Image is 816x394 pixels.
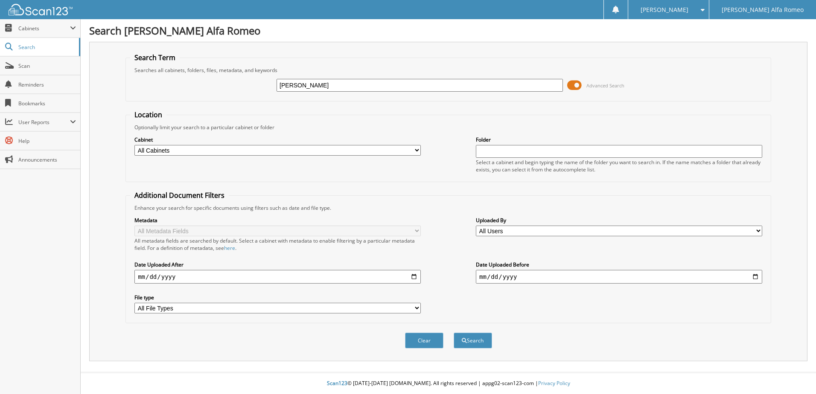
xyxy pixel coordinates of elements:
label: Cabinet [134,136,421,143]
button: Search [454,333,492,348]
span: Bookmarks [18,100,76,107]
label: File type [134,294,421,301]
span: Help [18,137,76,145]
span: [PERSON_NAME] Alfa Romeo [722,7,804,12]
span: Advanced Search [586,82,624,89]
span: Reminders [18,81,76,88]
span: Search [18,43,75,51]
legend: Location [130,110,166,119]
a: here [224,244,235,252]
label: Uploaded By [476,217,762,224]
button: Clear [405,333,443,348]
div: Enhance your search for specific documents using filters such as date and file type. [130,204,766,211]
span: Cabinets [18,25,70,32]
legend: Additional Document Filters [130,191,229,200]
div: Select a cabinet and begin typing the name of the folder you want to search in. If the name match... [476,159,762,173]
legend: Search Term [130,53,180,62]
input: start [134,270,421,284]
div: All metadata fields are searched by default. Select a cabinet with metadata to enable filtering b... [134,237,421,252]
div: Searches all cabinets, folders, files, metadata, and keywords [130,67,766,74]
label: Folder [476,136,762,143]
span: Scan123 [327,380,347,387]
label: Metadata [134,217,421,224]
a: Privacy Policy [538,380,570,387]
div: © [DATE]-[DATE] [DOMAIN_NAME]. All rights reserved | appg02-scan123-com | [81,373,816,394]
h1: Search [PERSON_NAME] Alfa Romeo [89,23,807,38]
input: end [476,270,762,284]
span: Announcements [18,156,76,163]
span: [PERSON_NAME] [641,7,688,12]
img: scan123-logo-white.svg [9,4,73,15]
label: Date Uploaded Before [476,261,762,268]
div: Optionally limit your search to a particular cabinet or folder [130,124,766,131]
span: Scan [18,62,76,70]
label: Date Uploaded After [134,261,421,268]
iframe: Chat Widget [773,353,816,394]
span: User Reports [18,119,70,126]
